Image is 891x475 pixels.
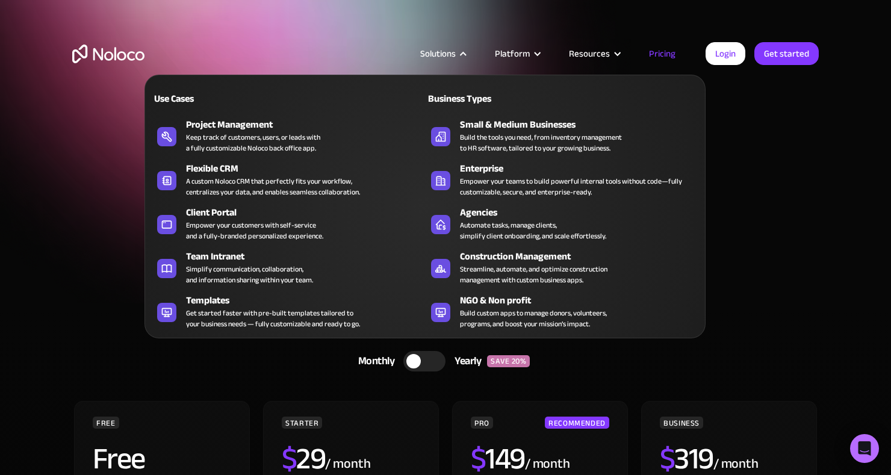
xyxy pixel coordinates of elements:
a: Construction ManagementStreamline, automate, and optimize constructionmanagement with custom busi... [425,247,699,288]
div: A custom Noloco CRM that perfectly fits your workflow, centralizes your data, and enables seamles... [186,176,360,197]
div: Resources [569,46,610,61]
a: Login [706,42,745,65]
div: / month [713,455,759,474]
div: Team Intranet [186,249,430,264]
a: Business Types [425,84,699,112]
h2: 29 [282,444,326,474]
div: Build the tools you need, from inventory management to HR software, tailored to your growing busi... [460,132,622,154]
a: Project ManagementKeep track of customers, users, or leads witha fully customizable Noloco back o... [151,115,425,156]
div: Construction Management [460,249,704,264]
div: / month [325,455,370,474]
div: Flexible CRM [186,161,430,176]
a: Get started [754,42,819,65]
div: Monthly [343,352,404,370]
div: RECOMMENDED [545,417,609,429]
a: home [72,45,144,63]
a: Pricing [634,46,691,61]
div: Templates [186,293,430,308]
div: Yearly [445,352,487,370]
div: PRO [471,417,493,429]
div: Automate tasks, manage clients, simplify client onboarding, and scale effortlessly. [460,220,606,241]
div: FREE [93,417,119,429]
a: Team IntranetSimplify communication, collaboration,and information sharing within your team. [151,247,425,288]
div: Platform [480,46,554,61]
div: Small & Medium Businesses [460,117,704,132]
a: Client PortalEmpower your customers with self-serviceand a fully-branded personalized experience. [151,203,425,244]
a: AgenciesAutomate tasks, manage clients,simplify client onboarding, and scale effortlessly. [425,203,699,244]
a: NGO & Non profitBuild custom apps to manage donors, volunteers,programs, and boost your mission’s... [425,291,699,332]
div: / month [525,455,570,474]
div: Client Portal [186,205,430,220]
div: Build custom apps to manage donors, volunteers, programs, and boost your mission’s impact. [460,308,607,329]
div: Solutions [420,46,456,61]
h2: 319 [660,444,713,474]
div: Empower your teams to build powerful internal tools without code—fully customizable, secure, and ... [460,176,693,197]
div: Business Types [425,92,557,106]
a: TemplatesGet started faster with pre-built templates tailored toyour business needs — fully custo... [151,291,425,332]
a: EnterpriseEmpower your teams to build powerful internal tools without code—fully customizable, se... [425,159,699,200]
div: Enterprise [460,161,704,176]
div: Project Management [186,117,430,132]
a: Flexible CRMA custom Noloco CRM that perfectly fits your workflow,centralizes your data, and enab... [151,159,425,200]
h1: Flexible Pricing Designed for Business [72,102,819,175]
div: Keep track of customers, users, or leads with a fully customizable Noloco back office app. [186,132,320,154]
div: SAVE 20% [487,355,530,367]
div: Streamline, automate, and optimize construction management with custom business apps. [460,264,607,285]
div: Agencies [460,205,704,220]
div: CHOOSE YOUR PLAN [72,315,819,346]
div: BUSINESS [660,417,703,429]
h2: 149 [471,444,525,474]
div: Empower your customers with self-service and a fully-branded personalized experience. [186,220,323,241]
div: Open Intercom Messenger [850,434,879,463]
a: Use Cases [151,84,425,112]
h2: Start for free. Upgrade to support your business at any stage. [72,187,819,205]
h2: Free [93,444,145,474]
div: Platform [495,46,530,61]
a: Small & Medium BusinessesBuild the tools you need, from inventory managementto HR software, tailo... [425,115,699,156]
div: NGO & Non profit [460,293,704,308]
div: Use Cases [151,92,283,106]
div: Get started faster with pre-built templates tailored to your business needs — fully customizable ... [186,308,360,329]
div: Solutions [405,46,480,61]
div: Simplify communication, collaboration, and information sharing within your team. [186,264,313,285]
div: STARTER [282,417,322,429]
div: Resources [554,46,634,61]
nav: Solutions [144,58,706,338]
